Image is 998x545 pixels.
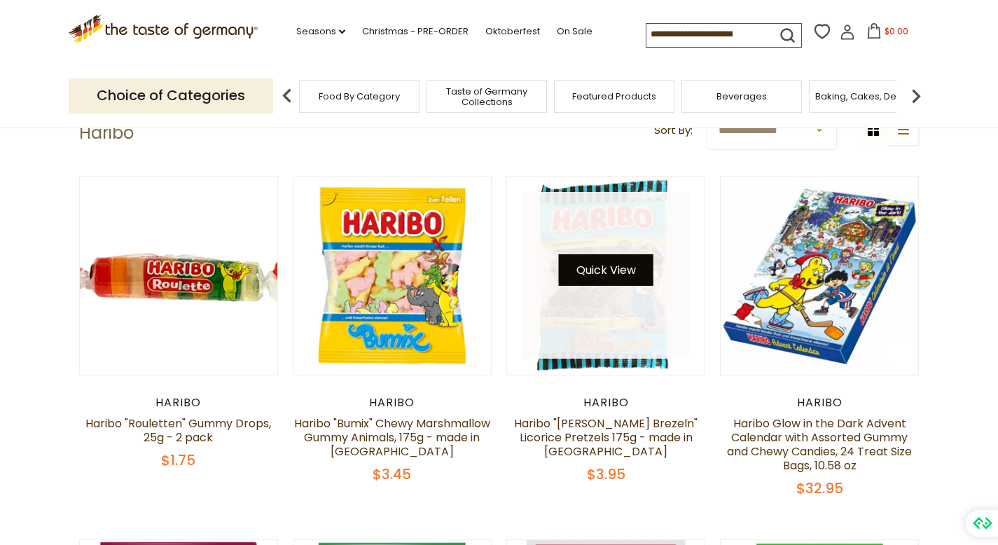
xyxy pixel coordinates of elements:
[587,464,625,484] span: $3.95
[727,415,912,474] a: Haribo Glow in the Dark Advent Calendar with Assorted Gummy and Chewy Candies, 24 Treat Size Bags...
[514,415,698,460] a: Haribo "[PERSON_NAME] Brezeln" Licorice Pretzels 175g - made in [GEOGRAPHIC_DATA]
[362,24,469,39] a: Christmas - PRE-ORDER
[85,415,271,446] a: Haribo "Rouletten" Gummy Drops, 25g - 2 pack
[815,91,924,102] a: Baking, Cakes, Desserts
[654,122,693,139] label: Sort By:
[161,450,195,470] span: $1.75
[506,396,706,410] div: Haribo
[716,91,767,102] a: Beverages
[80,177,278,375] img: Haribo
[559,254,653,286] button: Quick View
[885,25,908,37] span: $0.00
[902,82,930,110] img: next arrow
[79,396,279,410] div: Haribo
[557,24,592,39] a: On Sale
[485,24,540,39] a: Oktoberfest
[507,177,705,375] img: Haribo
[293,396,492,410] div: Haribo
[858,23,917,44] button: $0.00
[796,478,843,498] span: $32.95
[431,86,543,107] a: Taste of Germany Collections
[69,78,273,113] p: Choice of Categories
[296,24,345,39] a: Seasons
[79,123,134,144] h1: Haribo
[572,91,656,102] a: Featured Products
[319,91,400,102] a: Food By Category
[293,177,492,375] img: Haribo
[294,415,490,460] a: Haribo "Bumix" Chewy Marshmallow Gummy Animals, 175g - made in [GEOGRAPHIC_DATA]
[721,177,919,375] img: Haribo
[720,396,920,410] div: Haribo
[273,82,301,110] img: previous arrow
[373,464,411,484] span: $3.45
